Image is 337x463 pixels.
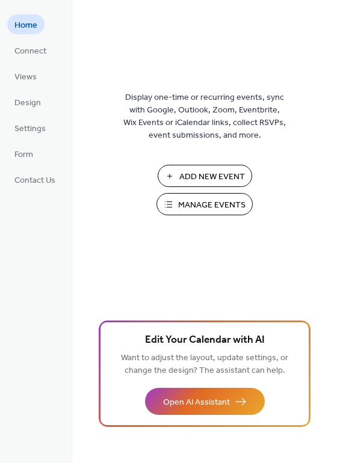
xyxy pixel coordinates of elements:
span: Form [14,149,33,161]
button: Open AI Assistant [145,388,265,415]
span: Want to adjust the layout, update settings, or change the design? The assistant can help. [121,350,288,379]
button: Manage Events [156,193,253,215]
span: Display one-time or recurring events, sync with Google, Outlook, Zoom, Eventbrite, Wix Events or ... [123,91,286,142]
span: Design [14,97,41,109]
button: Add New Event [158,165,252,187]
span: Settings [14,123,46,135]
span: Edit Your Calendar with AI [145,332,265,349]
a: Design [7,92,48,112]
span: Open AI Assistant [163,396,230,409]
a: Connect [7,40,54,60]
a: Contact Us [7,170,63,189]
span: Connect [14,45,46,58]
span: Home [14,19,37,32]
a: Views [7,66,44,86]
span: Contact Us [14,174,55,187]
a: Form [7,144,40,164]
span: Add New Event [179,171,245,183]
a: Home [7,14,45,34]
span: Manage Events [178,199,246,212]
a: Settings [7,118,53,138]
span: Views [14,71,37,84]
